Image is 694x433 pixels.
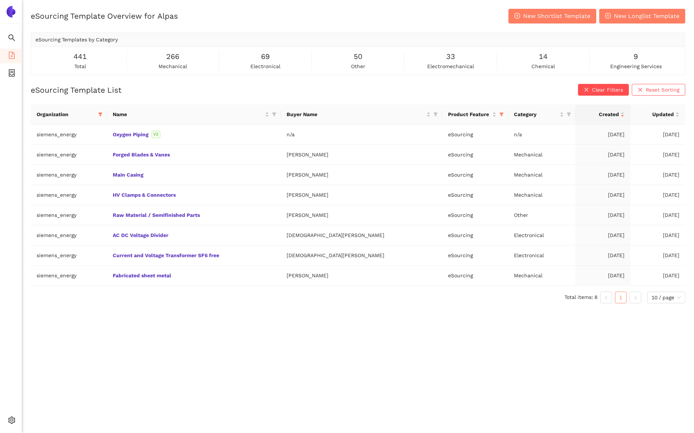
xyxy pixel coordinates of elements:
span: left [604,296,608,300]
td: eSourcing [442,225,508,245]
span: filter [97,109,104,120]
td: siemens_energy [31,185,107,205]
td: siemens_energy [31,125,107,145]
span: Clear Filters [592,86,623,94]
span: container [8,67,15,81]
td: n/a [508,125,575,145]
td: [PERSON_NAME] [281,185,442,205]
span: filter [565,109,572,120]
span: file-add [8,49,15,64]
td: [DATE] [630,225,685,245]
span: Category [514,110,558,118]
td: Other [508,205,575,225]
img: Logo [5,6,17,18]
span: search [8,32,15,46]
td: [DATE] [630,165,685,185]
span: chemical [531,62,555,70]
span: other [351,62,365,70]
h2: eSourcing Template List [31,85,122,95]
span: setting [8,414,15,429]
td: Electronical [508,245,575,266]
span: right [633,296,638,300]
span: filter [98,112,102,116]
span: V2 [152,131,160,138]
td: [PERSON_NAME] [281,165,442,185]
td: siemens_energy [31,266,107,286]
button: left [600,292,612,303]
th: this column's title is Buyer Name,this column is sortable [281,104,442,125]
button: plus-circleNew Shortlist Template [508,9,596,23]
th: this column's title is Category,this column is sortable [508,104,575,125]
button: closeClear Filters [578,84,629,96]
td: [DEMOGRAPHIC_DATA][PERSON_NAME] [281,225,442,245]
td: [PERSON_NAME] [281,145,442,165]
button: right [630,292,641,303]
span: 10 / page [652,292,681,303]
button: closeReset Sorting [632,84,685,96]
td: eSourcing [442,125,508,145]
td: eSourcing [442,245,508,266]
span: electromechanical [427,62,474,70]
span: mechanical [158,62,187,70]
th: this column's title is Name,this column is sortable [107,104,281,125]
span: New Longlist Template [614,11,679,21]
span: 9 [634,51,638,62]
span: Created [581,110,619,118]
span: filter [433,112,438,116]
span: close [584,87,589,93]
span: filter [270,109,278,120]
td: Mechanical [508,185,575,205]
button: plus-circleNew Longlist Template [599,9,685,23]
span: Organization [37,110,95,118]
td: [DATE] [575,266,630,286]
span: Updated [636,110,674,118]
li: Previous Page [600,292,612,303]
span: 266 [166,51,179,62]
td: siemens_energy [31,245,107,266]
li: Total items: 8 [564,292,597,303]
td: [DATE] [630,185,685,205]
th: this column's title is Updated,this column is sortable [630,104,685,125]
td: [DATE] [575,205,630,225]
td: Electronical [508,225,575,245]
td: [DATE] [630,125,685,145]
td: siemens_energy [31,165,107,185]
div: Page Size [647,292,685,303]
li: Next Page [630,292,641,303]
span: filter [432,109,439,120]
span: filter [499,112,504,116]
td: [PERSON_NAME] [281,205,442,225]
td: [DATE] [575,185,630,205]
td: [DEMOGRAPHIC_DATA][PERSON_NAME] [281,245,442,266]
span: New Shortlist Template [523,11,590,21]
th: this column's title is Product Feature,this column is sortable [442,104,508,125]
td: siemens_energy [31,225,107,245]
td: siemens_energy [31,205,107,225]
span: filter [567,112,571,116]
span: 50 [354,51,362,62]
span: filter [498,109,505,120]
td: [DATE] [575,225,630,245]
td: [DATE] [575,165,630,185]
td: [PERSON_NAME] [281,266,442,286]
td: [DATE] [630,205,685,225]
span: plus-circle [605,13,611,20]
td: eSourcing [442,205,508,225]
td: [DATE] [630,266,685,286]
li: 1 [615,292,627,303]
td: Mechanical [508,165,575,185]
span: 33 [446,51,455,62]
td: siemens_energy [31,145,107,165]
td: [DATE] [630,145,685,165]
td: [DATE] [575,125,630,145]
td: eSourcing [442,185,508,205]
td: [DATE] [630,245,685,266]
span: Name [113,110,264,118]
td: eSourcing [442,266,508,286]
h2: eSourcing Template Overview for Alpas [31,11,178,21]
td: Mechanical [508,145,575,165]
span: electronical [250,62,280,70]
td: eSourcing [442,145,508,165]
span: close [638,87,643,93]
td: n/a [281,125,442,145]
